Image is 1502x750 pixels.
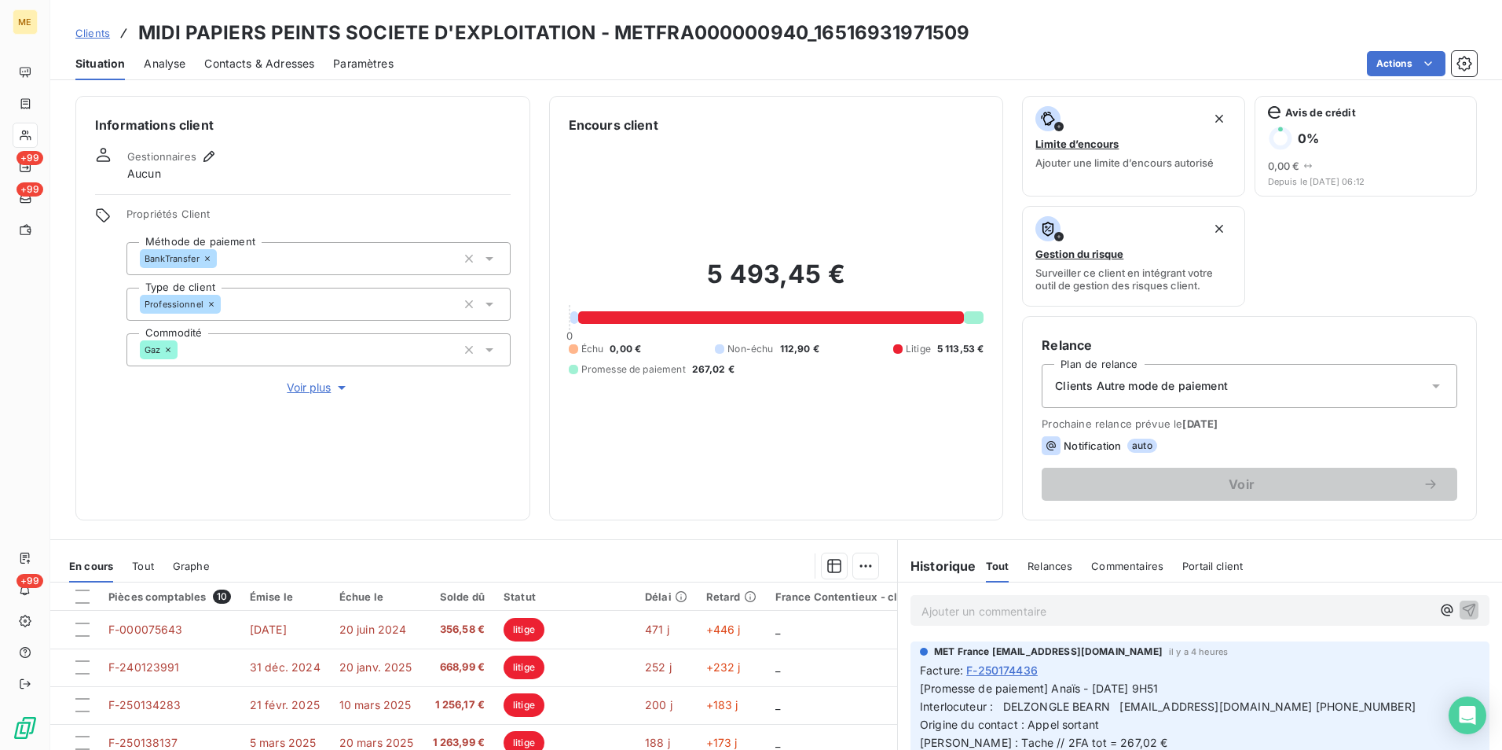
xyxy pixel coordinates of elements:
span: BankTransfer [145,254,200,263]
span: 188 j [645,736,670,749]
span: Ajouter une limite d’encours autorisé [1035,156,1214,169]
span: Gaz [145,345,160,355]
span: 5 113,53 € [937,342,984,356]
span: Promesse de paiement [581,362,686,377]
span: MET France [EMAIL_ADDRESS][DOMAIN_NAME] [934,645,1163,659]
span: 112,90 € [780,342,819,356]
span: +173 j [706,736,738,749]
span: F-250174436 [966,662,1038,678]
button: Actions [1367,51,1445,76]
div: Émise le [250,590,321,603]
span: Portail client [1182,560,1243,572]
span: Surveiller ce client en intégrant votre outil de gestion des risques client. [1035,267,1231,292]
input: Ajouter une valeur [221,297,233,311]
span: Voir [1061,478,1423,491]
span: 200 j [645,698,672,711]
span: Commentaires [1091,560,1163,572]
span: Voir plus [287,380,350,395]
span: 668,99 € [433,660,485,675]
span: Gestionnaires [127,150,196,163]
span: 20 mars 2025 [339,736,414,749]
span: 20 juin 2024 [339,623,407,636]
span: +232 j [706,660,741,674]
span: Tout [986,560,1009,572]
span: _ [775,736,780,749]
span: 1 256,17 € [433,697,485,713]
h6: Informations client [95,116,511,134]
span: En cours [69,560,113,572]
input: Ajouter une valeur [178,343,190,357]
span: auto [1127,439,1157,453]
a: Clients [75,25,110,41]
span: Tout [132,560,154,572]
img: Logo LeanPay [13,715,38,741]
span: litige [504,656,544,679]
div: France Contentieux - cloture [775,590,925,603]
span: litige [504,693,544,717]
span: Situation [75,56,125,72]
div: Solde dû [433,590,485,603]
span: F-000075643 [108,623,183,636]
span: +446 j [706,623,741,636]
div: Pièces comptables [108,590,231,604]
span: 10 [213,590,231,604]
button: Gestion du risqueSurveiller ce client en intégrant votre outil de gestion des risques client. [1022,206,1244,307]
span: F-250134283 [108,698,181,711]
span: Limite d’encours [1035,138,1119,150]
div: Délai [645,590,687,603]
span: 0,00 € [1268,160,1300,172]
span: Échu [581,342,604,356]
span: 31 déc. 2024 [250,660,321,674]
span: Graphe [173,560,210,572]
span: Paramètres [333,56,394,72]
span: _ [775,698,780,711]
span: 0,00 € [610,342,641,356]
span: +99 [16,182,43,197]
h6: 0 % [1298,131,1319,146]
span: 21 févr. 2025 [250,698,320,711]
h2: 5 493,45 € [569,259,984,306]
span: _ [775,660,780,674]
button: Voir [1042,468,1457,501]
button: Limite d’encoursAjouter une limite d’encours autorisé [1022,96,1244,197]
h3: MIDI PAPIERS PEINTS SOCIETE D'EXPLOITATION - METFRA000000940_16516931971509 [138,19,969,47]
span: Propriétés Client [126,208,511,230]
span: Contacts & Adresses [204,56,314,72]
span: 252 j [645,660,672,674]
h6: Encours client [569,116,658,134]
div: ME [13,9,38,35]
span: [DATE] [250,623,287,636]
div: Échue le [339,590,414,603]
span: 356,58 € [433,622,485,638]
span: Litige [906,342,931,356]
span: +99 [16,151,43,165]
span: Non-échu [727,342,773,356]
span: 0 [566,329,573,342]
div: Statut [504,590,626,603]
span: _ [775,623,780,636]
span: F-240123991 [108,660,180,674]
span: +99 [16,574,43,588]
span: Depuis le [DATE] 06:12 [1268,177,1464,186]
span: litige [504,618,544,642]
span: Gestion du risque [1035,248,1123,260]
div: Open Intercom Messenger [1449,697,1486,734]
span: Relances [1028,560,1072,572]
span: 5 mars 2025 [250,736,317,749]
input: Ajouter une valeur [217,252,229,266]
span: 10 mars 2025 [339,698,412,711]
span: F-250138137 [108,736,178,749]
span: Facture : [920,662,963,678]
h6: Relance [1042,336,1457,355]
span: il y a 4 heures [1169,647,1228,656]
button: Voir plus [126,379,511,396]
span: [DATE] [1182,417,1218,430]
span: 471 j [645,623,669,636]
span: Clients [75,27,110,39]
span: Prochaine relance prévue le [1042,417,1457,430]
span: +183 j [706,698,738,711]
span: Clients Autre mode de paiement [1055,378,1228,394]
span: 20 janv. 2025 [339,660,412,674]
span: Aucun [127,166,161,182]
div: Retard [706,590,756,603]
